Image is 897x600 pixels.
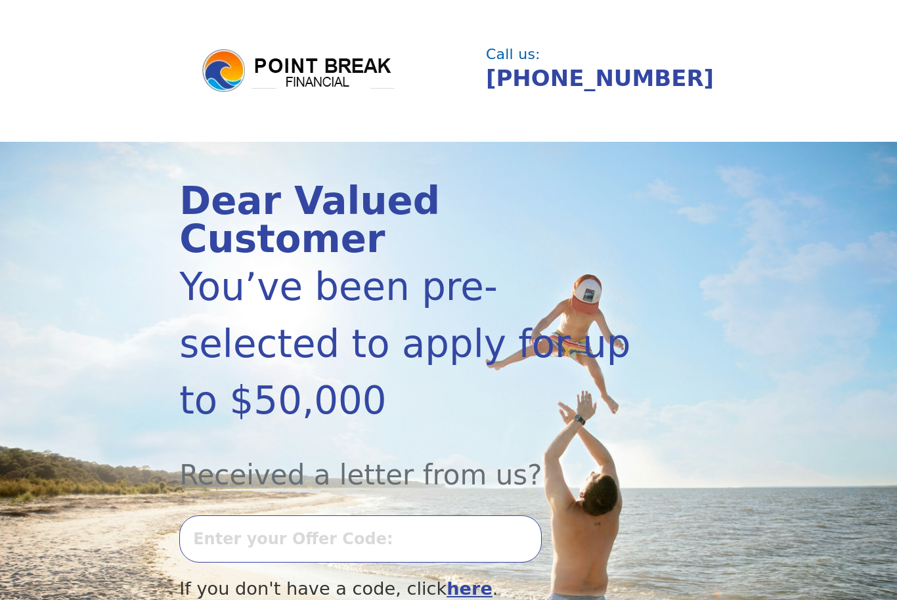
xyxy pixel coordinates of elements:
div: Call us: [486,47,711,62]
div: Received a letter from us? [179,429,637,496]
div: You’ve been pre-selected to apply for up to $50,000 [179,259,637,429]
div: Dear Valued Customer [179,182,637,259]
a: [PHONE_NUMBER] [486,65,714,91]
img: logo.png [200,47,397,95]
input: Enter your Offer Code: [179,515,542,563]
a: here [447,578,492,599]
